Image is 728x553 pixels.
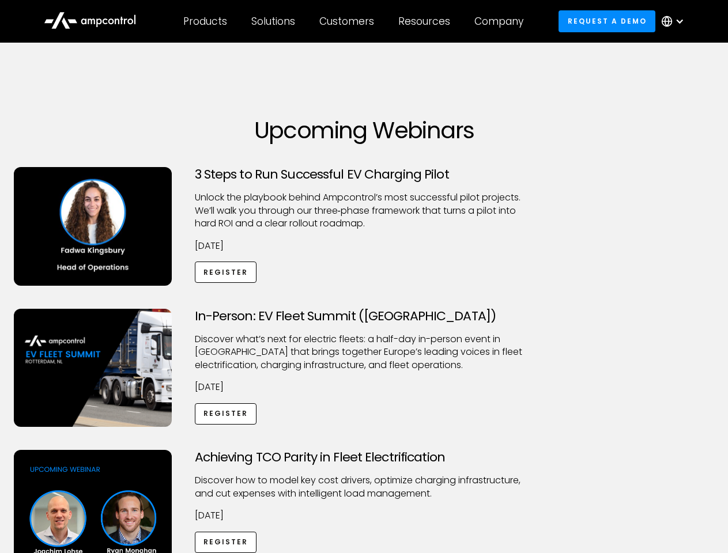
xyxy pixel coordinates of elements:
a: Register [195,403,257,425]
div: Solutions [251,15,295,28]
div: Resources [398,15,450,28]
div: Company [474,15,523,28]
p: ​Discover what’s next for electric fleets: a half-day in-person event in [GEOGRAPHIC_DATA] that b... [195,333,534,372]
a: Register [195,262,257,283]
p: [DATE] [195,509,534,522]
div: Customers [319,15,374,28]
a: Register [195,532,257,553]
h3: Achieving TCO Parity in Fleet Electrification [195,450,534,465]
h3: In-Person: EV Fleet Summit ([GEOGRAPHIC_DATA]) [195,309,534,324]
div: Products [183,15,227,28]
a: Request a demo [559,10,655,32]
h3: 3 Steps to Run Successful EV Charging Pilot [195,167,534,182]
p: [DATE] [195,240,534,252]
h1: Upcoming Webinars [14,116,715,144]
p: Discover how to model key cost drivers, optimize charging infrastructure, and cut expenses with i... [195,474,534,500]
p: Unlock the playbook behind Ampcontrol’s most successful pilot projects. We’ll walk you through ou... [195,191,534,230]
p: [DATE] [195,381,534,393]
